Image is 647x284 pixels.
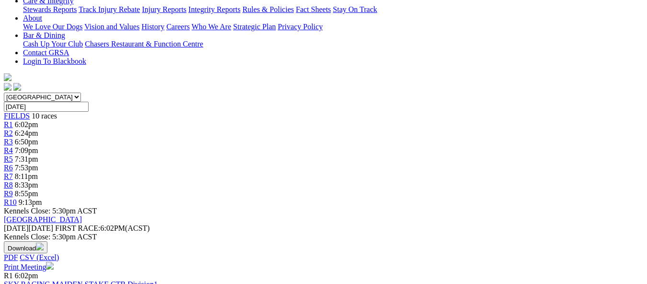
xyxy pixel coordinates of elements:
[23,23,82,31] a: We Love Our Dogs
[46,262,54,270] img: printer.svg
[4,207,97,215] span: Kennels Close: 5:30pm ACST
[23,40,643,48] div: Bar & Dining
[4,83,11,91] img: facebook.svg
[23,14,42,22] a: About
[15,129,38,137] span: 6:24pm
[233,23,276,31] a: Strategic Plan
[15,138,38,146] span: 6:50pm
[141,23,164,31] a: History
[4,241,47,253] button: Download
[15,155,38,163] span: 7:31pm
[4,263,54,271] a: Print Meeting
[15,272,38,280] span: 6:02pm
[23,31,65,39] a: Bar & Dining
[4,224,29,232] span: [DATE]
[4,233,643,241] div: Kennels Close: 5:30pm ACST
[15,181,38,189] span: 8:33pm
[55,224,150,232] span: 6:02PM(ACST)
[188,5,240,13] a: Integrity Reports
[4,224,53,232] span: [DATE]
[4,272,13,280] span: R1
[84,23,139,31] a: Vision and Values
[23,57,86,65] a: Login To Blackbook
[4,189,13,198] a: R9
[4,181,13,189] a: R8
[15,146,38,154] span: 7:09pm
[79,5,140,13] a: Track Injury Rebate
[15,172,38,180] span: 8:11pm
[4,120,13,129] a: R1
[20,253,59,261] a: CSV (Excel)
[19,198,42,206] span: 9:13pm
[23,5,643,14] div: Care & Integrity
[36,243,44,250] img: download.svg
[4,253,18,261] a: PDF
[15,120,38,129] span: 6:02pm
[23,48,69,57] a: Contact GRSA
[32,112,57,120] span: 10 races
[4,102,89,112] input: Select date
[23,5,77,13] a: Stewards Reports
[4,73,11,81] img: logo-grsa-white.png
[55,224,100,232] span: FIRST RACE:
[15,164,38,172] span: 7:53pm
[4,198,17,206] a: R10
[85,40,203,48] a: Chasers Restaurant & Function Centre
[4,146,13,154] a: R4
[4,172,13,180] a: R7
[192,23,231,31] a: Who We Are
[278,23,323,31] a: Privacy Policy
[4,138,13,146] a: R3
[4,112,30,120] a: FIELDS
[296,5,331,13] a: Fact Sheets
[23,40,83,48] a: Cash Up Your Club
[166,23,190,31] a: Careers
[23,23,643,31] div: About
[4,253,643,262] div: Download
[4,129,13,137] a: R2
[15,189,38,198] span: 8:55pm
[4,164,13,172] a: R6
[142,5,186,13] a: Injury Reports
[13,83,21,91] img: twitter.svg
[4,155,13,163] a: R5
[333,5,377,13] a: Stay On Track
[242,5,294,13] a: Rules & Policies
[4,215,82,224] a: [GEOGRAPHIC_DATA]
